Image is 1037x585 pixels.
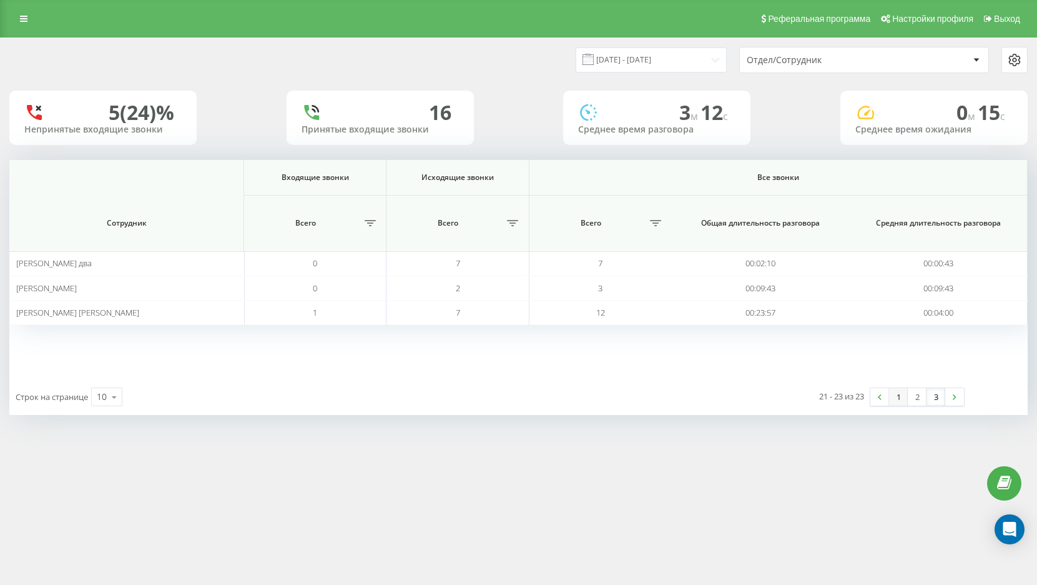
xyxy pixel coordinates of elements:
span: 0 [313,282,317,294]
span: [PERSON_NAME] [PERSON_NAME] [16,307,139,318]
a: 1 [889,388,908,406]
span: Всего [393,218,503,228]
div: 16 [429,101,451,124]
span: Входящие звонки [257,172,373,182]
td: 00:09:43 [850,276,1028,300]
span: 7 [456,307,460,318]
span: Все звонки [559,172,996,182]
span: 7 [456,257,460,269]
span: Реферальная программа [768,14,870,24]
span: Строк на странице [16,391,88,402]
td: 00:00:43 [850,251,1028,276]
span: 2 [456,282,460,294]
span: Средняя длительность разговора [864,218,1013,228]
div: Open Intercom Messenger [995,514,1025,544]
td: 00:09:43 [672,276,850,300]
td: 00:04:00 [850,301,1028,325]
td: 00:02:10 [672,251,850,276]
div: Принятые входящие звонки [302,124,459,135]
span: [PERSON_NAME] [16,282,77,294]
span: Исходящие звонки [400,172,516,182]
span: c [723,109,728,123]
span: 15 [978,99,1005,126]
span: Всего [536,218,646,228]
span: м [968,109,978,123]
a: 3 [926,388,945,406]
div: Среднее время разговора [578,124,735,135]
span: 1 [313,307,317,318]
span: м [691,109,700,123]
span: 7 [598,257,602,269]
span: Сотрудник [27,218,227,228]
div: Отдел/Сотрудник [747,55,896,66]
div: 10 [97,391,107,403]
span: 0 [313,257,317,269]
a: 2 [908,388,926,406]
span: c [1000,109,1005,123]
span: 3 [679,99,700,126]
div: 21 - 23 из 23 [819,390,864,402]
span: 12 [700,99,728,126]
div: Среднее время ожидания [855,124,1013,135]
span: 0 [956,99,978,126]
span: Настройки профиля [892,14,973,24]
div: 5 (24)% [109,101,174,124]
span: 3 [598,282,602,294]
span: 12 [596,307,605,318]
div: Непринятые входящие звонки [24,124,182,135]
span: Всего [250,218,360,228]
td: 00:23:57 [672,301,850,325]
span: Выход [994,14,1020,24]
span: [PERSON_NAME] два [16,257,92,269]
span: Общая длительность разговора [686,218,835,228]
